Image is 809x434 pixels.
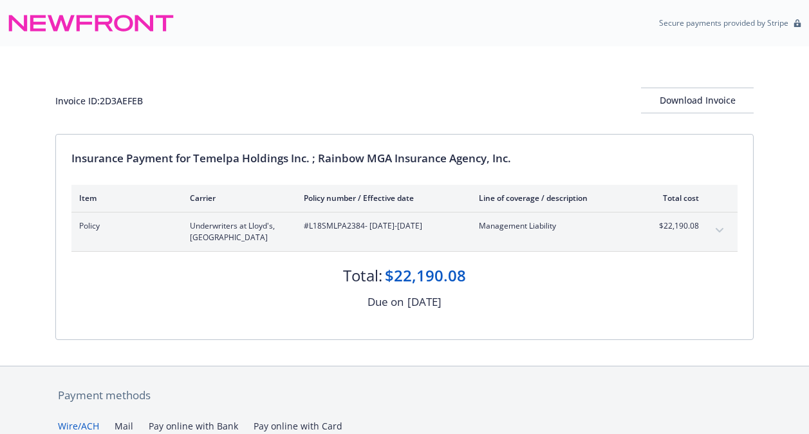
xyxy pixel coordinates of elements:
[304,193,458,203] div: Policy number / Effective date
[709,220,730,241] button: expand content
[479,220,630,232] span: Management Liability
[343,265,382,287] div: Total:
[71,212,738,251] div: PolicyUnderwriters at Lloyd's, [GEOGRAPHIC_DATA]#L18SMLPA2384- [DATE]-[DATE]Management Liability$...
[659,17,788,28] p: Secure payments provided by Stripe
[55,94,143,108] div: Invoice ID: 2D3AEFEB
[651,193,699,203] div: Total cost
[190,220,283,243] span: Underwriters at Lloyd's, [GEOGRAPHIC_DATA]
[58,387,751,404] div: Payment methods
[479,193,630,203] div: Line of coverage / description
[304,220,458,232] span: #L18SMLPA2384 - [DATE]-[DATE]
[407,294,442,310] div: [DATE]
[79,220,169,232] span: Policy
[367,294,404,310] div: Due on
[79,193,169,203] div: Item
[385,265,466,287] div: $22,190.08
[651,220,699,232] span: $22,190.08
[71,150,738,167] div: Insurance Payment for Temelpa Holdings Inc. ; Rainbow MGA Insurance Agency, Inc.
[641,88,754,113] button: Download Invoice
[190,193,283,203] div: Carrier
